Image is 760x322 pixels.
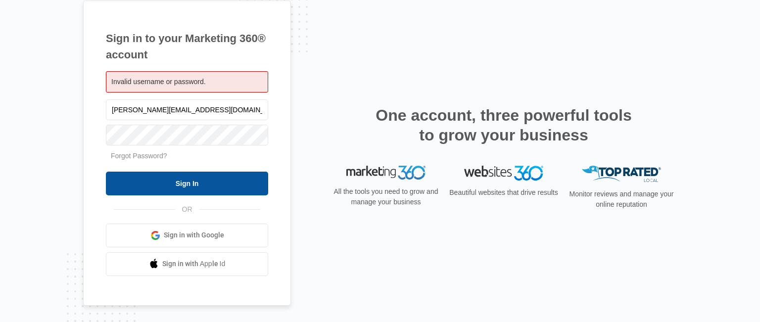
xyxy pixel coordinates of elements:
span: Invalid username or password. [111,78,206,86]
img: Marketing 360 [346,166,426,180]
a: Sign in with Google [106,224,268,247]
p: All the tools you need to grow and manage your business [331,186,441,207]
img: Websites 360 [464,166,543,180]
a: Forgot Password? [111,152,167,160]
a: Sign in with Apple Id [106,252,268,276]
input: Sign In [106,172,268,195]
span: OR [175,204,199,215]
img: Top Rated Local [582,166,661,182]
h1: Sign in to your Marketing 360® account [106,30,268,63]
span: Sign in with Google [164,230,224,240]
p: Beautiful websites that drive results [448,187,559,198]
span: Sign in with Apple Id [162,259,226,269]
h2: One account, three powerful tools to grow your business [373,105,635,145]
input: Email [106,99,268,120]
p: Monitor reviews and manage your online reputation [566,189,677,210]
